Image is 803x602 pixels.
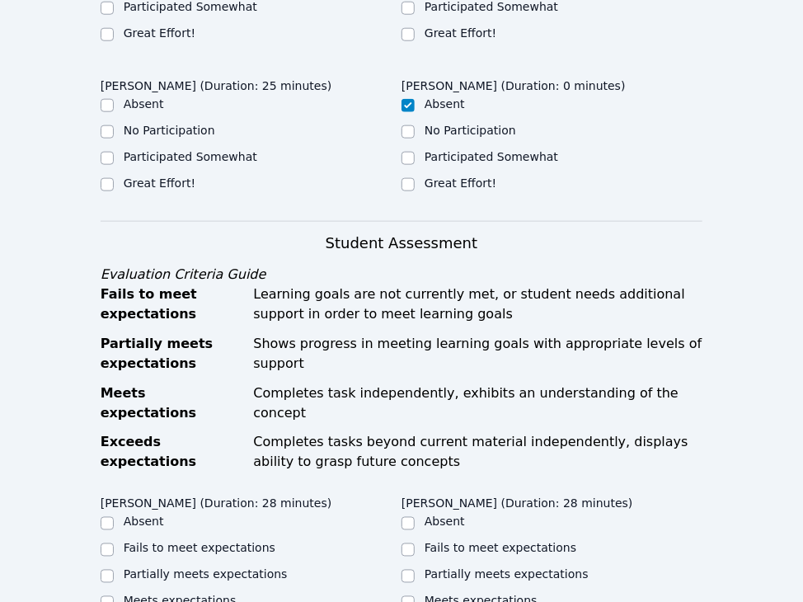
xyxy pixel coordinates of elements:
[425,515,465,529] label: Absent
[124,176,195,190] label: Great Effort!
[425,26,496,40] label: Great Effort!
[124,150,257,163] label: Participated Somewhat
[425,150,558,163] label: Participated Somewhat
[101,334,244,374] div: Partially meets expectations
[401,489,633,514] legend: [PERSON_NAME] (Duration: 28 minutes)
[253,285,702,324] div: Learning goals are not currently met, or student needs additional support in order to meet learni...
[425,176,496,190] label: Great Effort!
[253,334,702,374] div: Shows progress in meeting learning goals with appropriate levels of support
[425,542,576,555] label: Fails to meet expectations
[253,433,702,473] div: Completes tasks beyond current material independently, displays ability to grasp future concepts
[124,26,195,40] label: Great Effort!
[124,124,215,137] label: No Participation
[101,433,244,473] div: Exceeds expectations
[101,265,703,285] div: Evaluation Criteria Guide
[101,489,332,514] legend: [PERSON_NAME] (Duration: 28 minutes)
[124,515,164,529] label: Absent
[425,124,516,137] label: No Participation
[253,383,702,423] div: Completes task independently, exhibits an understanding of the concept
[425,97,465,111] label: Absent
[124,542,275,555] label: Fails to meet expectations
[425,568,589,581] label: Partially meets expectations
[401,71,626,96] legend: [PERSON_NAME] (Duration: 0 minutes)
[101,71,332,96] legend: [PERSON_NAME] (Duration: 25 minutes)
[124,97,164,111] label: Absent
[101,383,244,423] div: Meets expectations
[101,232,703,255] h3: Student Assessment
[124,568,288,581] label: Partially meets expectations
[101,285,244,324] div: Fails to meet expectations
